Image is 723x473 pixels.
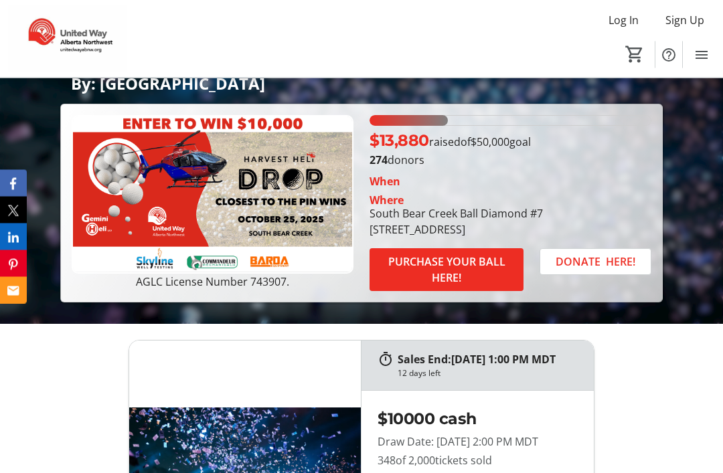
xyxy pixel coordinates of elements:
p: 348 tickets sold [378,453,578,469]
button: PURCHASE YOUR BALL HERE! [370,249,524,292]
p: By: [GEOGRAPHIC_DATA] [71,76,652,93]
div: South Bear Creek Ball Diamond #7 [370,206,543,222]
div: When [370,174,400,190]
b: 274 [370,153,388,168]
span: DONATE HERE! [556,254,635,270]
span: $50,000 [471,135,509,150]
p: raised of goal [370,129,531,153]
div: 12 days left [398,368,440,380]
img: Campaign CTA Media Photo [72,116,353,274]
button: Cart [623,42,647,66]
span: Log In [609,12,639,28]
h2: $10000 cash [378,407,578,431]
p: Draw Date: [DATE] 2:00 PM MDT [378,434,578,450]
button: DONATE HERE! [540,249,651,276]
span: Sign Up [665,12,704,28]
span: Sales End: [398,353,451,367]
button: Help [655,41,682,68]
span: PURCHASE YOUR BALL HERE! [386,254,507,286]
p: donors [370,153,651,169]
button: Menu [688,41,715,68]
button: Sign Up [655,9,715,31]
div: Where [370,195,404,206]
p: AGLC License Number 743907. [72,274,353,290]
span: $13,880 [370,131,429,151]
span: of 2,000 [396,454,435,468]
div: [STREET_ADDRESS] [370,222,543,238]
div: 27.76186% of fundraising goal reached [370,116,651,126]
img: United Way Alberta Northwest's Logo [8,5,127,72]
span: [DATE] 1:00 PM MDT [451,353,556,367]
button: Log In [598,9,649,31]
